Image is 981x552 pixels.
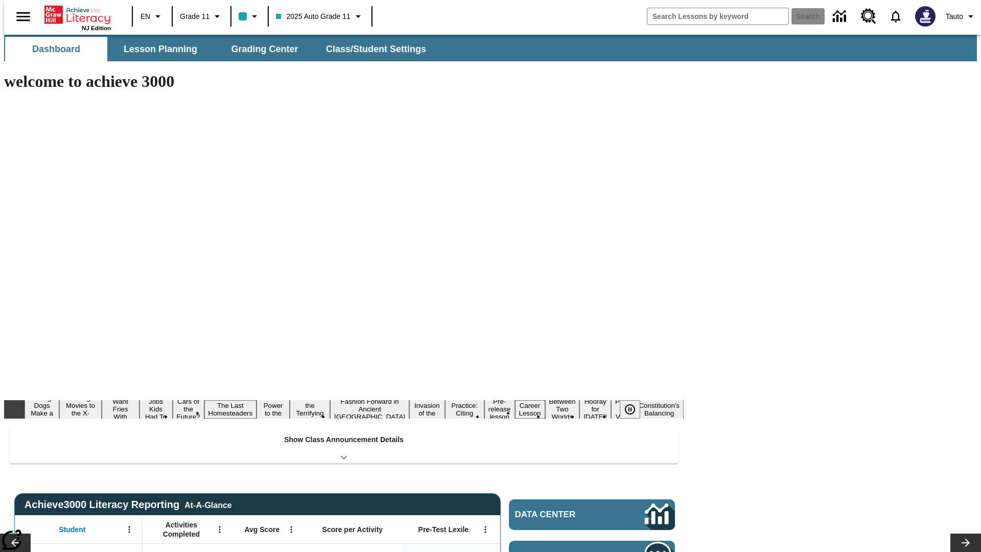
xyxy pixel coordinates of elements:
button: Slide 13 Career Lesson [515,400,545,419]
button: Dashboard [5,37,107,61]
a: Notifications [882,3,909,30]
button: Open Menu [284,522,299,537]
span: Student [59,525,85,534]
button: Slide 7 Solar Power to the People [256,393,290,426]
button: Slide 3 Do You Want Fries With That? [102,388,139,430]
button: Slide 12 Pre-release lesson [484,396,515,422]
button: Select a new avatar [909,3,942,30]
div: SubNavbar [4,37,435,61]
input: search field [647,8,788,25]
button: Slide 11 Mixed Practice: Citing Evidence [445,393,484,426]
button: Profile/Settings [942,7,981,26]
div: Pause [620,400,650,419]
span: EN [141,11,150,22]
button: Slide 1 Diving Dogs Make a Splash [25,393,59,426]
button: Open side menu [8,2,38,32]
button: Class color is light blue. Change class color [235,7,265,26]
span: Activities Completed [148,520,215,539]
button: Slide 4 Dirty Jobs Kids Had To Do [139,388,173,430]
button: Grading Center [214,37,316,61]
button: Slide 14 Between Two Worlds [545,396,580,422]
button: Slide 6 The Last Homesteaders [204,400,257,419]
button: Class/Student Settings [318,37,434,61]
button: Open Menu [478,522,493,537]
button: Open Menu [122,522,137,537]
div: Home [44,4,111,31]
img: Avatar [915,6,936,27]
button: Slide 10 The Invasion of the Free CD [409,393,445,426]
button: Slide 15 Hooray for Constitution Day! [579,396,611,422]
button: Slide 9 Fashion Forward in Ancient Rome [330,396,409,422]
span: Avg Score [244,525,279,534]
button: Lesson Planning [109,37,212,61]
div: At-A-Glance [184,499,231,510]
span: NJ Edition [82,25,111,31]
button: Class: 2025 Auto Grade 11, Select your class [272,7,368,26]
button: Grade: Grade 11, Select a grade [176,7,227,26]
p: Show Class Announcement Details [284,434,404,445]
span: Score per Activity [322,525,383,534]
div: Show Class Announcement Details [9,428,679,464]
button: Slide 17 The Constitution's Balancing Act [635,393,684,426]
button: Lesson carousel, Next [950,534,981,552]
span: Pre-Test Lexile [418,525,469,534]
a: Resource Center, Will open in new tab [855,3,882,30]
a: Home [44,5,111,25]
button: Slide 8 Attack of the Terrifying Tomatoes [290,393,330,426]
span: 2025 Auto Grade 11 [276,11,350,22]
span: Tauto [946,11,963,22]
button: Slide 5 Cars of the Future? [173,396,204,422]
button: Slide 16 Point of View [611,396,635,422]
button: Slide 2 Taking Movies to the X-Dimension [59,393,102,426]
button: Open Menu [212,522,227,537]
span: Data Center [515,510,611,520]
a: Data Center [509,499,675,530]
h1: welcome to achieve 3000 [4,72,684,91]
button: Pause [620,400,640,419]
div: SubNavbar [4,35,977,61]
button: Language: EN, Select a language [136,7,169,26]
span: Achieve3000 Literacy Reporting [25,499,232,511]
span: Grade 11 [180,11,209,22]
a: Data Center [827,3,855,31]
